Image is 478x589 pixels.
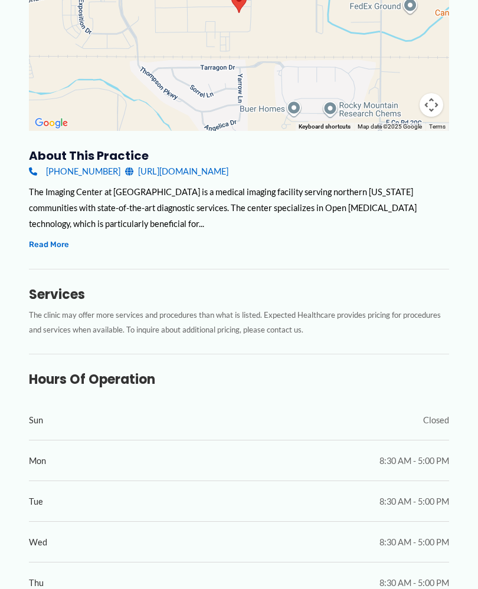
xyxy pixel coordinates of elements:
[379,534,449,550] span: 8:30 AM - 5:00 PM
[423,412,449,428] span: Closed
[29,148,449,163] h3: About this practice
[29,493,43,509] span: Tue
[29,534,47,550] span: Wed
[32,116,71,131] img: Google
[29,308,449,337] p: The clinic may offer more services and procedures than what is listed. Expected Healthcare provid...
[299,123,351,131] button: Keyboard shortcuts
[29,371,449,388] h3: Hours of Operation
[29,184,449,232] div: The Imaging Center at [GEOGRAPHIC_DATA] is a medical imaging facility serving northern [US_STATE]...
[429,123,446,130] a: Terms (opens in new tab)
[29,238,69,251] button: Read More
[29,412,43,428] span: Sun
[125,163,228,179] a: [URL][DOMAIN_NAME]
[29,453,46,469] span: Mon
[379,493,449,509] span: 8:30 AM - 5:00 PM
[358,123,422,130] span: Map data ©2025 Google
[420,93,443,117] button: Map camera controls
[32,116,71,131] a: Open this area in Google Maps (opens a new window)
[379,453,449,469] span: 8:30 AM - 5:00 PM
[29,163,120,179] a: [PHONE_NUMBER]
[29,287,449,303] h3: Services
